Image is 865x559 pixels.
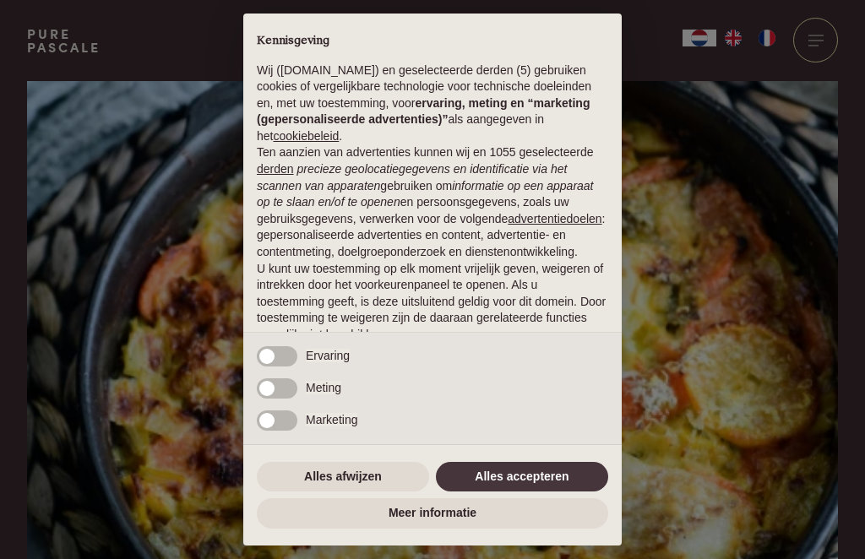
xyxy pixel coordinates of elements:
[273,129,339,143] a: cookiebeleid
[257,261,608,344] p: U kunt uw toestemming op elk moment vrijelijk geven, weigeren of intrekken door het voorkeurenpan...
[257,162,567,193] em: precieze geolocatiegegevens en identificatie via het scannen van apparaten
[257,179,594,209] em: informatie op een apparaat op te slaan en/of te openen
[508,211,601,228] button: advertentiedoelen
[257,498,608,529] button: Meer informatie
[306,381,341,394] span: Meting
[257,161,294,178] button: derden
[257,462,429,492] button: Alles afwijzen
[436,462,608,492] button: Alles accepteren
[257,34,608,49] h2: Kennisgeving
[257,62,608,145] p: Wij ([DOMAIN_NAME]) en geselecteerde derden (5) gebruiken cookies of vergelijkbare technologie vo...
[306,349,350,362] span: Ervaring
[257,144,608,260] p: Ten aanzien van advertenties kunnen wij en 1055 geselecteerde gebruiken om en persoonsgegevens, z...
[257,96,590,127] strong: ervaring, meting en “marketing (gepersonaliseerde advertenties)”
[306,413,357,426] span: Marketing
